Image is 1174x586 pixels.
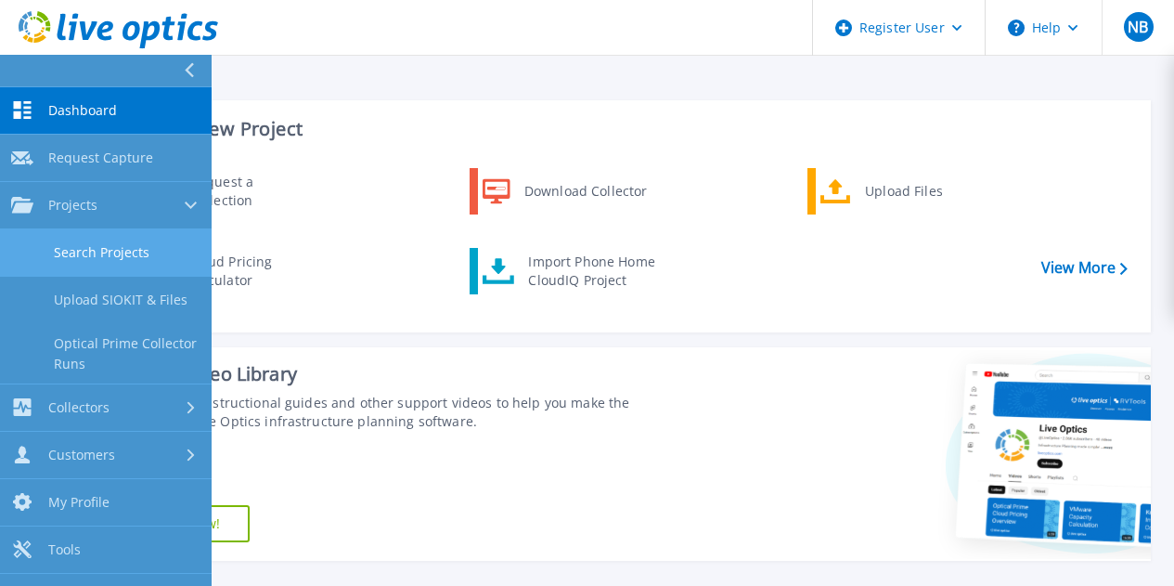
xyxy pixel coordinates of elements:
div: Support Video Library [109,362,660,386]
div: Find tutorials, instructional guides and other support videos to help you make the most of your L... [109,394,660,431]
div: Import Phone Home CloudIQ Project [519,253,664,290]
div: Upload Files [856,173,993,210]
span: Projects [48,197,97,214]
span: Collectors [48,399,110,416]
span: Tools [48,541,81,558]
span: NB [1128,20,1148,34]
a: Cloud Pricing Calculator [131,248,321,294]
span: Dashboard [48,102,117,119]
div: Download Collector [515,173,655,210]
div: Request a Collection [181,173,316,210]
div: Cloud Pricing Calculator [179,253,316,290]
a: Upload Files [807,168,998,215]
h3: Start a New Project [132,119,1127,139]
a: Download Collector [470,168,660,215]
a: View More [1041,259,1128,277]
span: My Profile [48,494,110,511]
span: Request Capture [48,150,153,166]
a: Request a Collection [131,168,321,215]
span: Customers [48,447,115,463]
